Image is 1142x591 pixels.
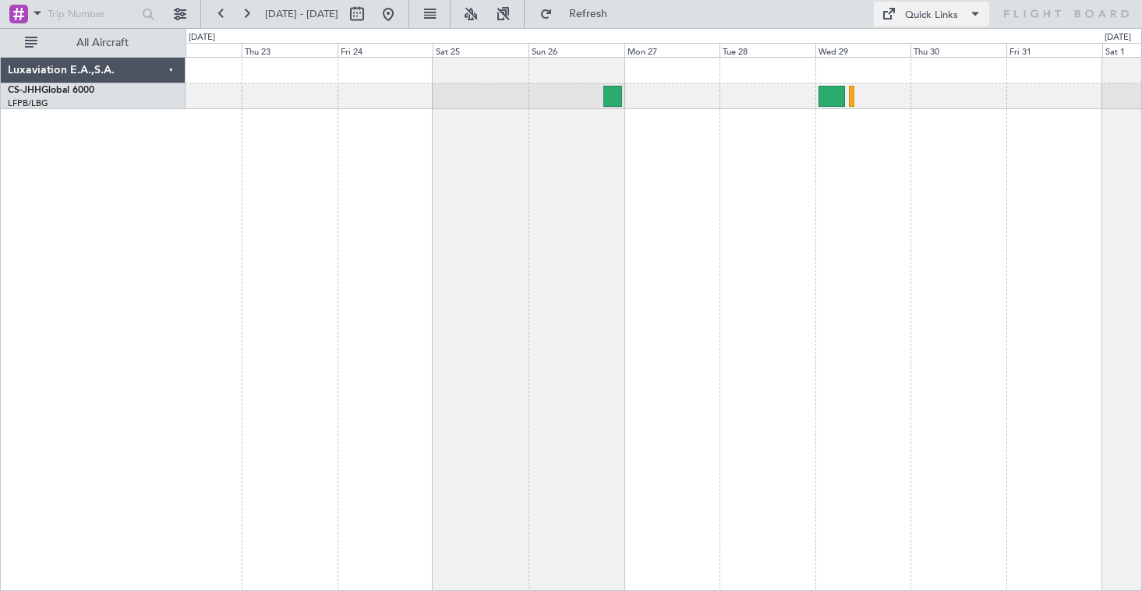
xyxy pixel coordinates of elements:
div: Quick Links [905,8,958,23]
div: Tue 28 [719,43,815,57]
button: Quick Links [874,2,989,27]
div: Wed 22 [146,43,242,57]
input: Trip Number [48,2,137,26]
div: Mon 27 [624,43,720,57]
div: [DATE] [189,31,215,44]
span: Refresh [556,9,621,19]
div: Wed 29 [815,43,911,57]
a: LFPB/LBG [8,97,48,109]
div: Sun 26 [529,43,624,57]
span: CS-JHH [8,86,41,95]
button: All Aircraft [17,30,169,55]
div: Fri 31 [1006,43,1102,57]
div: Thu 30 [910,43,1006,57]
span: [DATE] - [DATE] [265,7,338,21]
a: CS-JHHGlobal 6000 [8,86,94,95]
button: Refresh [532,2,626,27]
div: Thu 23 [242,43,338,57]
div: Fri 24 [338,43,433,57]
div: Sat 25 [433,43,529,57]
span: All Aircraft [41,37,164,48]
div: [DATE] [1105,31,1131,44]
